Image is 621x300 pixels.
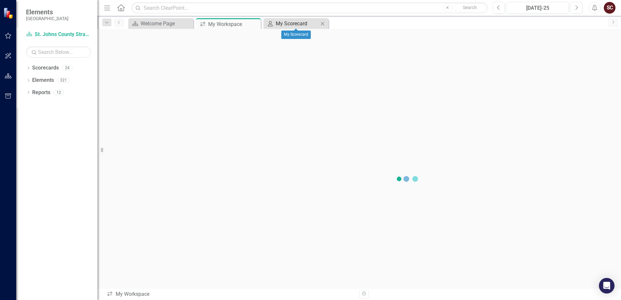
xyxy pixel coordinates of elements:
[141,19,192,28] div: Welcome Page
[463,5,477,10] span: Search
[599,278,615,294] div: Open Intercom Messenger
[62,65,72,71] div: 24
[265,19,319,28] a: My Scorecard
[507,2,569,14] button: [DATE]-25
[281,31,311,39] div: My Scorecard
[32,89,50,96] a: Reports
[26,31,91,38] a: St. Johns County Strategic Plan
[54,90,64,95] div: 12
[130,19,192,28] a: Welcome Page
[26,8,69,16] span: Elements
[509,4,566,12] div: [DATE]-25
[208,20,259,28] div: My Workspace
[454,3,486,12] button: Search
[32,64,59,72] a: Scorecards
[276,19,319,28] div: My Scorecard
[3,7,15,19] img: ClearPoint Strategy
[32,77,54,84] a: Elements
[26,46,91,58] input: Search Below...
[107,291,354,298] div: My Workspace
[604,2,615,14] button: SC
[57,78,70,83] div: 321
[26,16,69,21] small: [GEOGRAPHIC_DATA]
[132,2,488,14] input: Search ClearPoint...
